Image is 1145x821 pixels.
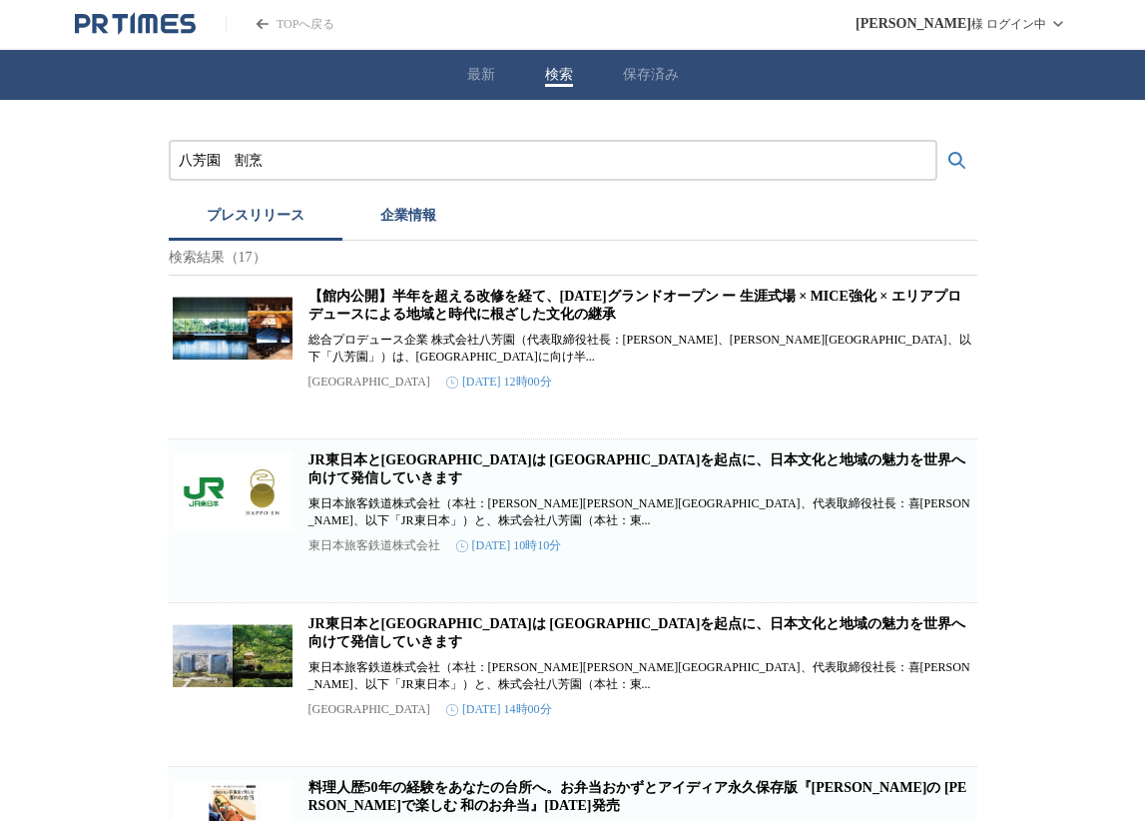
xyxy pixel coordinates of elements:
[308,289,961,322] a: 【館内公開】半年を超える改修を経て、[DATE]グランドオープン ー 生涯式場 × MICE強化 × エリアプロデュースによる地域と時代に根ざした文化の継承
[308,537,440,554] p: 東日本旅客鉄道株式会社
[173,451,292,531] img: JR東日本と八芳園は TAKANAWA GATEWAY CITYを起点に、日本文化と地域の魅力を世界へ向けて発信していきます
[173,615,292,695] img: JR東日本と八芳園は TAKANAWA GATEWAY CITYを起点に、日本文化と地域の魅力を世界へ向けて発信していきます
[342,197,474,241] button: 企業情報
[308,375,430,390] p: [GEOGRAPHIC_DATA]
[308,452,966,485] a: JR東日本と[GEOGRAPHIC_DATA]は [GEOGRAPHIC_DATA]を起点に、日本文化と地域の魅力を世界へ向けて発信していきます
[226,16,334,33] a: PR TIMESのトップページはこちら
[308,659,973,693] p: 東日本旅客鉄道株式会社（本社：[PERSON_NAME][PERSON_NAME][GEOGRAPHIC_DATA]、代表取締役社長：喜[PERSON_NAME]、以下「JR東日本」）と、株式会...
[937,141,977,181] button: 検索する
[179,150,927,172] input: プレスリリースおよび企業を検索する
[446,374,552,391] time: [DATE] 12時00分
[308,332,973,366] p: 総合プロデュース企業 株式会社八芳園（代表取締役社長：[PERSON_NAME]、[PERSON_NAME][GEOGRAPHIC_DATA]、以下「八芳園」）は、[GEOGRAPHIC_DAT...
[467,66,495,84] button: 最新
[173,288,292,368] img: 【館内公開】半年を超える改修を経て、10月1日グランドオープン ー 生涯式場 × MICE強化 × エリアプロデュースによる地域と時代に根ざした文化の継承
[446,701,552,718] time: [DATE] 14時00分
[308,616,966,649] a: JR東日本と[GEOGRAPHIC_DATA]は [GEOGRAPHIC_DATA]を起点に、日本文化と地域の魅力を世界へ向けて発信していきます
[545,66,573,84] button: 検索
[856,16,971,32] span: [PERSON_NAME]
[75,12,196,36] a: PR TIMESのトップページはこちら
[308,780,967,813] a: 料理人歴50年の経験をあなたの台所へ。お弁当おかずとアイディア永久保存版『[PERSON_NAME]の [PERSON_NAME]で楽しむ 和のお弁当』[DATE]発売
[169,241,977,276] p: 検索結果（17）
[169,197,342,241] button: プレスリリース
[456,537,562,554] time: [DATE] 10時10分
[308,702,430,717] p: [GEOGRAPHIC_DATA]
[623,66,679,84] button: 保存済み
[308,495,973,529] p: 東日本旅客鉄道株式会社（本社：[PERSON_NAME][PERSON_NAME][GEOGRAPHIC_DATA]、代表取締役社長：喜[PERSON_NAME]、以下「JR東日本」）と、株式会...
